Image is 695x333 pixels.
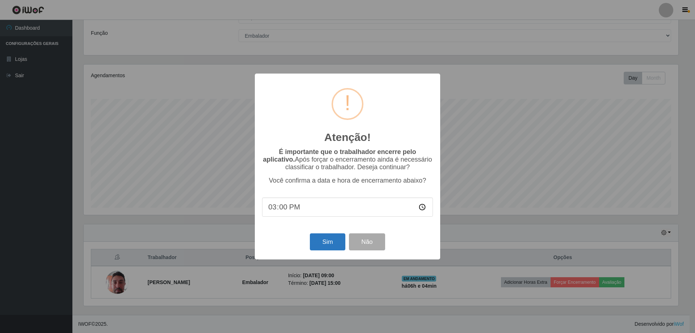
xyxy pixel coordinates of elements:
button: Sim [310,233,345,250]
p: Você confirma a data e hora de encerramento abaixo? [262,177,433,184]
h2: Atenção! [324,131,371,144]
button: Não [349,233,385,250]
b: É importante que o trabalhador encerre pelo aplicativo. [263,148,416,163]
p: Após forçar o encerramento ainda é necessário classificar o trabalhador. Deseja continuar? [262,148,433,171]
